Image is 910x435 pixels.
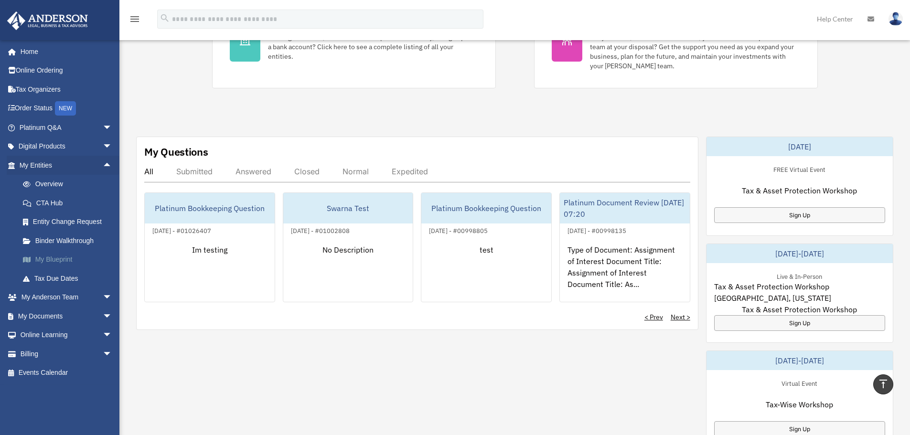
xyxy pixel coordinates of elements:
[129,13,140,25] i: menu
[714,281,885,304] span: Tax & Asset Protection Workshop [GEOGRAPHIC_DATA], [US_STATE]
[4,11,91,30] img: Anderson Advisors Platinum Portal
[7,80,127,99] a: Tax Organizers
[103,344,122,364] span: arrow_drop_down
[283,236,413,311] div: No Description
[7,307,127,326] a: My Documentsarrow_drop_down
[889,12,903,26] img: User Pic
[145,236,275,311] div: Im testing
[644,312,663,322] a: < Prev
[103,137,122,157] span: arrow_drop_down
[103,288,122,308] span: arrow_drop_down
[236,167,271,176] div: Answered
[103,118,122,138] span: arrow_drop_down
[13,250,127,269] a: My Blueprint
[590,32,800,71] div: Did you know, as a Platinum Member, you have an entire professional team at your disposal? Get th...
[13,193,127,212] a: CTA Hub
[707,351,893,370] div: [DATE]-[DATE]
[55,101,76,116] div: NEW
[7,118,127,137] a: Platinum Q&Aarrow_drop_down
[145,193,275,223] div: Platinum Bookkeeping Question
[421,225,495,235] div: [DATE] - #00998805
[13,175,127,194] a: Overview
[421,193,551,223] div: Platinum Bookkeeping Question
[560,225,634,235] div: [DATE] - #00998135
[268,32,478,61] div: Looking for an EIN, want to make an update to an entity, or sign up for a bank account? Click her...
[7,156,127,175] a: My Entitiesarrow_drop_up
[421,236,551,311] div: test
[769,271,830,281] div: Live & In-Person
[714,207,885,223] a: Sign Up
[103,307,122,326] span: arrow_drop_down
[7,99,127,118] a: Order StatusNEW
[707,244,893,263] div: [DATE]-[DATE]
[176,167,213,176] div: Submitted
[144,167,153,176] div: All
[7,288,127,307] a: My Anderson Teamarrow_drop_down
[103,326,122,345] span: arrow_drop_down
[294,167,320,176] div: Closed
[7,363,127,382] a: Events Calendar
[421,192,552,302] a: Platinum Bookkeeping Question[DATE] - #00998805test
[144,145,208,159] div: My Questions
[7,137,127,156] a: Digital Productsarrow_drop_down
[559,192,690,302] a: Platinum Document Review [DATE] 07:20[DATE] - #00998135Type of Document: Assignment of Interest D...
[560,193,690,223] div: Platinum Document Review [DATE] 07:20
[707,137,893,156] div: [DATE]
[766,399,833,410] span: Tax-Wise Workshop
[671,312,690,322] a: Next >
[212,2,496,88] a: My Entities Looking for an EIN, want to make an update to an entity, or sign up for a bank accoun...
[7,42,122,61] a: Home
[774,378,825,388] div: Virtual Event
[283,193,413,223] div: Swarna Test
[534,2,818,88] a: My Anderson Team Did you know, as a Platinum Member, you have an entire professional team at your...
[7,61,127,80] a: Online Ordering
[392,167,428,176] div: Expedited
[878,378,889,390] i: vertical_align_top
[7,344,127,363] a: Billingarrow_drop_down
[145,225,219,235] div: [DATE] - #01026407
[283,225,357,235] div: [DATE] - #01002808
[144,192,275,302] a: Platinum Bookkeeping Question[DATE] - #01026407Im testing
[160,13,170,23] i: search
[283,192,414,302] a: Swarna Test[DATE] - #01002808No Description
[742,185,857,196] span: Tax & Asset Protection Workshop
[129,17,140,25] a: menu
[766,164,833,174] div: FREE Virtual Event
[343,167,369,176] div: Normal
[714,315,885,331] a: Sign Up
[13,212,127,232] a: Entity Change Request
[7,326,127,345] a: Online Learningarrow_drop_down
[13,269,127,288] a: Tax Due Dates
[560,236,690,311] div: Type of Document: Assignment of Interest Document Title: Assignment of Interest Document Title: A...
[742,304,857,315] span: Tax & Asset Protection Workshop
[103,156,122,175] span: arrow_drop_up
[13,231,127,250] a: Binder Walkthrough
[873,374,893,394] a: vertical_align_top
